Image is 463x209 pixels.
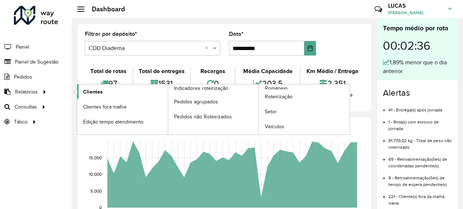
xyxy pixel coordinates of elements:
[388,101,452,113] li: 41 - Entrega(s) após jornada
[237,76,298,91] div: 203,5
[168,84,350,134] a: Romaneio
[174,113,232,121] span: Pedidos não Roteirizados
[265,84,287,92] span: Romaneio
[16,43,29,51] span: Painel
[383,23,452,33] div: Tempo médio por rota
[168,94,259,109] a: Pedidos agrupados
[15,58,59,66] span: Painel de Sugestão
[205,44,211,53] span: Clear all
[388,188,452,206] li: 221 - Cliente(s) fora da malha viária
[259,119,350,134] a: Veículos
[77,84,259,134] a: Indicadores roteirização
[383,58,452,76] div: 1,89% menor que o dia anterior
[174,98,218,106] span: Pedidos agrupados
[388,169,452,188] li: 9 - Retroalimentação(ões) de tempo de espera pendente(s)
[174,84,228,92] span: Indicadores roteirização
[265,108,277,115] span: Setor
[89,155,102,160] text: 15,000
[388,151,452,169] li: 69 - Retroalimentação(ões) de coordenadas pendente(s)
[83,88,103,96] span: Clientes
[388,113,452,132] li: 1 - Rota(s) com estouro de jornada
[265,123,284,130] span: Veículos
[388,132,452,151] li: 91.770,02 kg - Total de peso não roteirizado
[14,118,27,126] span: Tático
[77,99,168,114] a: Clientes fora malha
[383,33,452,58] div: 00:02:36
[370,1,386,17] a: Contato Rápido
[237,67,298,76] div: Média Capacidade
[302,76,362,91] div: 2,351
[135,76,189,91] div: 1531
[83,103,126,111] span: Clientes fora malha
[388,9,443,16] span: [PERSON_NAME]
[87,67,131,76] div: Total de rotas
[15,88,38,96] span: Relatórios
[87,76,131,91] div: 97
[193,76,233,91] div: 0
[90,189,102,193] text: 5,000
[259,104,350,119] a: Setor
[85,30,137,38] label: Filtrar por depósito
[77,84,168,99] a: Clientes
[15,103,37,111] span: Consultas
[89,172,102,177] text: 10,000
[302,67,362,76] div: Km Médio / Entrega
[84,5,125,13] h2: Dashboard
[83,118,143,126] span: Edição tempo atendimento
[383,88,452,98] h4: Alertas
[14,73,32,81] span: Pedidos
[77,114,168,129] a: Edição tempo atendimento
[193,67,233,76] div: Recargas
[135,67,189,76] div: Total de entregas
[304,41,316,56] button: Choose Date
[388,2,443,9] h3: LUCAS
[265,93,293,100] span: Roteirização
[168,109,259,124] a: Pedidos não Roteirizados
[229,30,244,38] label: Data
[259,90,350,104] a: Roteirização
